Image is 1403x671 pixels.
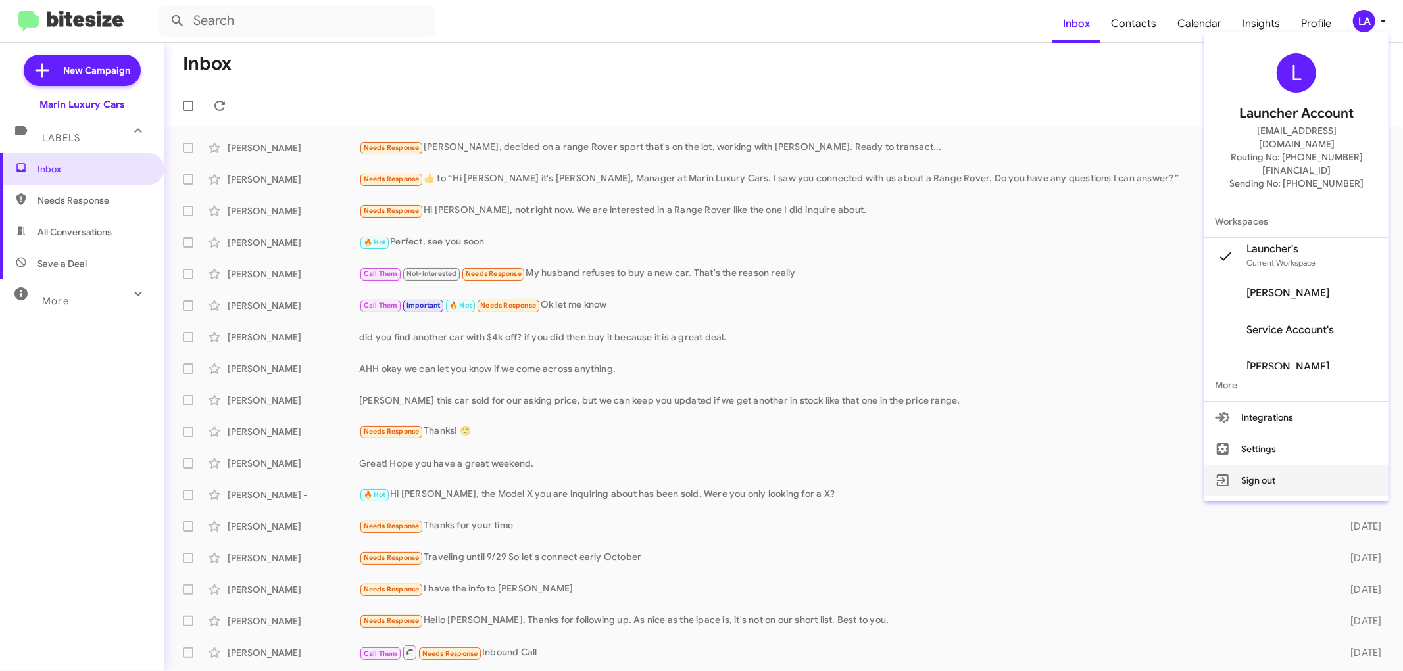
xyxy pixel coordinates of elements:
[1277,53,1316,93] div: L
[1246,323,1334,336] span: Service Account's
[1220,124,1373,150] span: [EMAIL_ADDRESS][DOMAIN_NAME]
[1220,150,1373,177] span: Routing No: [PHONE_NUMBER][FINANCIAL_ID]
[1204,465,1389,496] button: Sign out
[1204,369,1389,401] span: More
[1204,433,1389,465] button: Settings
[1246,360,1329,373] span: [PERSON_NAME]
[1229,177,1364,190] span: Sending No: [PHONE_NUMBER]
[1204,402,1389,433] button: Integrations
[1204,206,1389,237] span: Workspaces
[1246,258,1316,267] span: Current Workspace
[1239,103,1354,124] span: Launcher Account
[1246,287,1329,300] span: [PERSON_NAME]
[1246,243,1316,256] span: Launcher's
